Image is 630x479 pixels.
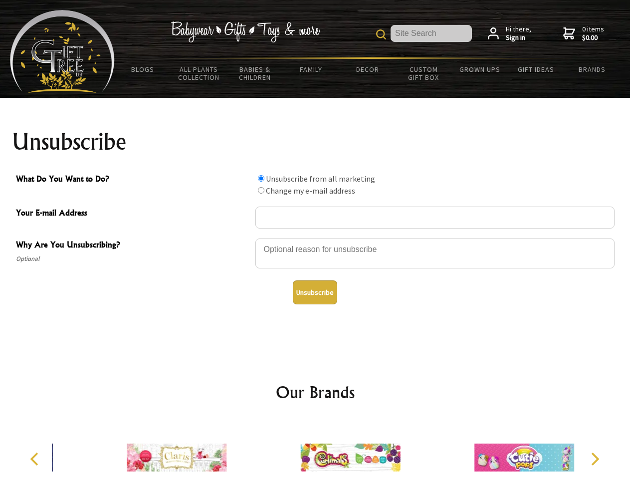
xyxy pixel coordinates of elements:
input: What Do You Want to Do? [258,175,264,182]
span: Your E-mail Address [16,207,250,221]
label: Unsubscribe from all marketing [266,174,375,184]
button: Unsubscribe [293,280,337,304]
a: Custom Gift Box [396,59,452,88]
h1: Unsubscribe [12,130,619,154]
img: Babyware - Gifts - Toys and more... [10,10,115,93]
span: 0 items [582,24,604,42]
textarea: Why Are You Unsubscribing? [255,239,615,268]
input: What Do You Want to Do? [258,187,264,194]
span: Optional [16,253,250,265]
a: BLOGS [115,59,171,80]
img: Babywear - Gifts - Toys & more [171,21,320,42]
a: 0 items$0.00 [563,25,604,42]
span: Hi there, [506,25,531,42]
a: Grown Ups [451,59,508,80]
button: Previous [25,448,47,470]
span: What Do You Want to Do? [16,173,250,187]
strong: $0.00 [582,33,604,42]
strong: Sign in [506,33,531,42]
a: Decor [339,59,396,80]
h2: Our Brands [20,380,611,404]
span: Why Are You Unsubscribing? [16,239,250,253]
input: Site Search [391,25,472,42]
a: Hi there,Sign in [488,25,531,42]
a: Gift Ideas [508,59,564,80]
a: Babies & Children [227,59,283,88]
a: All Plants Collection [171,59,227,88]
label: Change my e-mail address [266,186,355,196]
img: product search [376,29,386,39]
input: Your E-mail Address [255,207,615,229]
a: Family [283,59,340,80]
a: Brands [564,59,621,80]
button: Next [584,448,606,470]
